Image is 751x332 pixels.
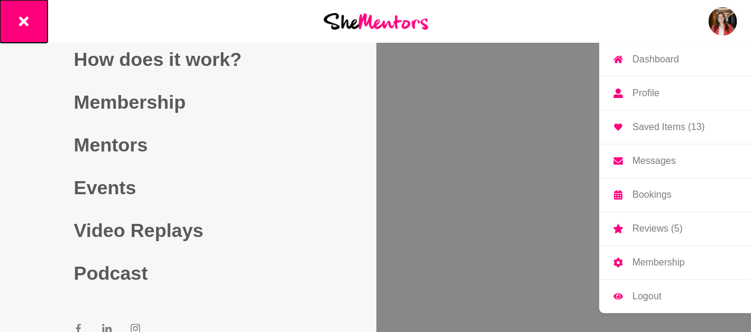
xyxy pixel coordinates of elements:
[632,88,659,98] p: Profile
[632,122,705,132] p: Saved Items (13)
[74,252,302,295] a: Podcast
[708,7,737,36] img: Carolina Portugal
[632,292,661,301] p: Logout
[632,55,679,64] p: Dashboard
[599,178,751,211] a: Bookings
[599,43,751,76] a: Dashboard
[708,7,737,36] a: Carolina PortugalDashboardProfileSaved Items (13)MessagesBookingsReviews (5)MembershipLogout
[324,13,428,29] img: She Mentors Logo
[74,81,302,124] a: Membership
[599,212,751,245] a: Reviews (5)
[632,258,685,267] p: Membership
[632,190,671,200] p: Bookings
[632,156,676,166] p: Messages
[74,38,302,81] a: How does it work?
[74,166,302,209] a: Events
[599,77,751,110] a: Profile
[599,110,751,144] a: Saved Items (13)
[74,124,302,166] a: Mentors
[74,209,302,252] a: Video Replays
[599,144,751,178] a: Messages
[632,224,682,233] p: Reviews (5)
